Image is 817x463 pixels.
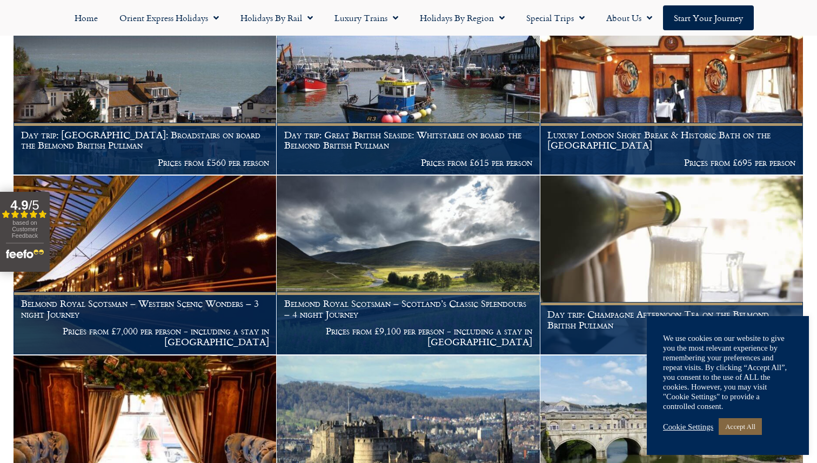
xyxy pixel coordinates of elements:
h1: Day trip: Great British Seaside: Whitstable on board the Belmond British Pullman [284,130,532,151]
p: Prices from £9,100 per person - including a stay in [GEOGRAPHIC_DATA] [284,326,532,347]
a: Luxury Trains [324,5,409,30]
h1: Belmond Royal Scotsman – Scotland’s Classic Splendours – 4 night Journey [284,298,532,319]
h1: Belmond Royal Scotsman – Western Scenic Wonders – 3 night Journey [21,298,269,319]
a: Day trip: Champagne Afternoon Tea on the Belmond British Pullman Prices from £350 per person [540,176,803,355]
a: Holidays by Region [409,5,515,30]
p: Prices from £695 per person [547,157,795,168]
a: Cookie Settings [663,422,713,432]
h1: Day trip: [GEOGRAPHIC_DATA]: Broadstairs on board the Belmond British Pullman [21,130,269,151]
a: About Us [595,5,663,30]
a: Special Trips [515,5,595,30]
a: Home [64,5,109,30]
a: Accept All [719,418,762,435]
a: Holidays by Rail [230,5,324,30]
nav: Menu [5,5,812,30]
p: Prices from £7,000 per person - including a stay in [GEOGRAPHIC_DATA] [21,326,269,347]
p: Prices from £560 per person [21,157,269,168]
h1: Day trip: Champagne Afternoon Tea on the Belmond British Pullman [547,309,795,330]
img: The Royal Scotsman Planet Rail Holidays [14,176,276,354]
a: Belmond Royal Scotsman – Scotland’s Classic Splendours – 4 night Journey Prices from £9,100 per p... [277,176,540,355]
div: We use cookies on our website to give you the most relevant experience by remembering your prefer... [663,333,793,411]
p: Prices from £615 per person [284,157,532,168]
h1: Luxury London Short Break & Historic Bath on the [GEOGRAPHIC_DATA] [547,130,795,151]
p: Prices from £350 per person [547,337,795,347]
a: Orient Express Holidays [109,5,230,30]
a: Belmond Royal Scotsman – Western Scenic Wonders – 3 night Journey Prices from £7,000 per person -... [14,176,277,355]
a: Start your Journey [663,5,754,30]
